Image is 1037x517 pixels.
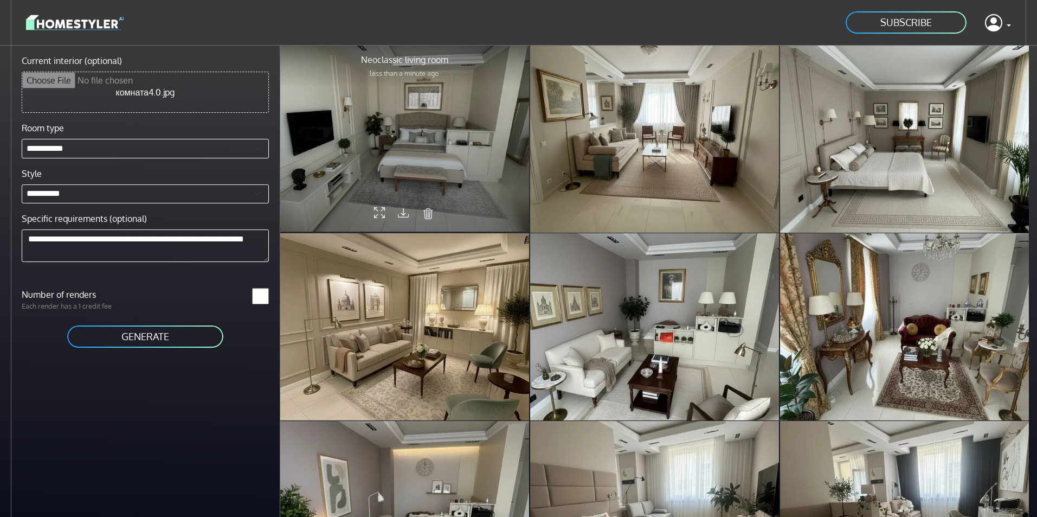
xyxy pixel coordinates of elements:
[66,324,224,349] button: GENERATE
[15,301,145,311] p: Each render has a 1 credit fee
[361,53,448,66] p: Neoclassic living room
[22,122,64,135] label: Room type
[845,10,968,35] a: SUBSCRIBE
[22,167,42,180] label: Style
[22,54,122,67] label: Current interior (optional)
[22,212,147,225] label: Specific requirements (optional)
[26,13,124,32] img: logo-3de290ba35641baa71223ecac5eacb59cb85b4c7fdf211dc9aaecaaee71ea2f8.svg
[15,288,145,301] label: Number of renders
[361,68,448,79] p: less than a minute ago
